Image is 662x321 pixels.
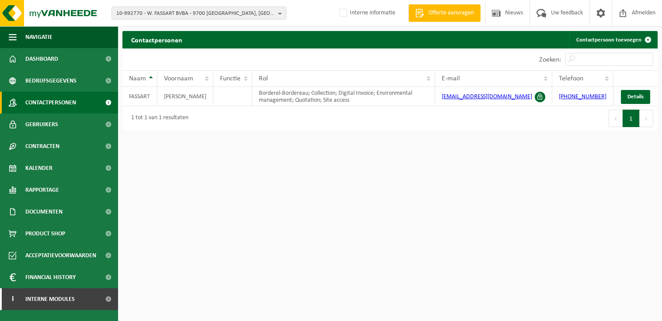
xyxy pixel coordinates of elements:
[569,31,657,48] a: Contactpersoon toevoegen
[25,26,52,48] span: Navigatie
[25,48,58,70] span: Dashboard
[25,70,77,92] span: Bedrijfsgegevens
[129,75,146,82] span: Naam
[122,87,157,106] td: FASSART
[220,75,240,82] span: Functie
[25,245,96,266] span: Acceptatievoorwaarden
[25,157,52,179] span: Kalender
[111,7,286,20] button: 10-992770 - W. FASSART BVBA - 9700 [GEOGRAPHIC_DATA], [GEOGRAPHIC_DATA] 67
[559,93,606,100] a: [PHONE_NUMBER]
[157,87,213,106] td: [PERSON_NAME]
[25,223,65,245] span: Product Shop
[623,110,640,127] button: 1
[627,94,644,100] span: Details
[609,110,623,127] button: Previous
[259,75,268,82] span: Rol
[408,4,481,22] a: Offerte aanvragen
[442,93,532,100] a: [EMAIL_ADDRESS][DOMAIN_NAME]
[116,7,275,20] span: 10-992770 - W. FASSART BVBA - 9700 [GEOGRAPHIC_DATA], [GEOGRAPHIC_DATA] 67
[25,114,58,135] span: Gebruikers
[25,288,75,310] span: Interne modules
[338,7,395,20] label: Interne informatie
[426,9,476,17] span: Offerte aanvragen
[9,288,17,310] span: I
[25,201,63,223] span: Documenten
[442,75,460,82] span: E-mail
[164,75,193,82] span: Voornaam
[252,87,435,106] td: Borderel-Bordereau; Collection; Digital Invoice; Environmental management; Quotation; Site access
[122,31,191,48] h2: Contactpersonen
[25,266,76,288] span: Financial History
[25,179,59,201] span: Rapportage
[25,92,76,114] span: Contactpersonen
[621,90,650,104] a: Details
[539,56,561,63] label: Zoeken:
[640,110,653,127] button: Next
[559,75,583,82] span: Telefoon
[127,110,188,126] div: 1 tot 1 van 1 resultaten
[25,135,59,157] span: Contracten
